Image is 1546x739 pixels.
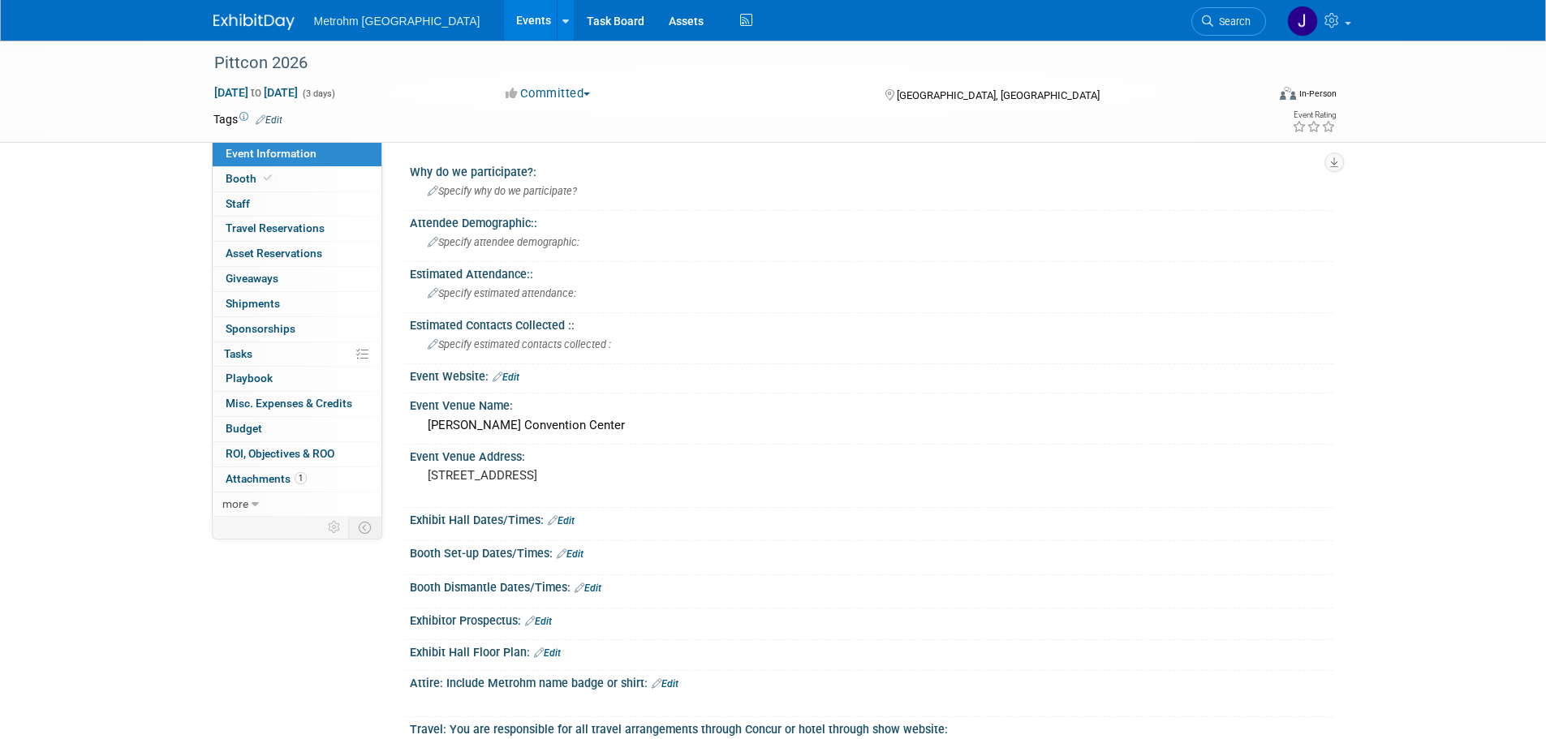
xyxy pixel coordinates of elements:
[652,678,678,690] a: Edit
[1292,111,1336,119] div: Event Rating
[226,447,334,460] span: ROI, Objectives & ROO
[410,262,1333,282] div: Estimated Attendance::
[410,671,1333,692] div: Attire: Include Metrohm name badge or shirt:
[422,413,1321,438] div: [PERSON_NAME] Convention Center
[428,287,576,299] span: Specify estimated attendance:
[428,468,777,483] pre: [STREET_ADDRESS]
[256,114,282,126] a: Edit
[213,167,381,191] a: Booth
[213,85,299,100] span: [DATE] [DATE]
[213,14,295,30] img: ExhibitDay
[348,517,381,538] td: Toggle Event Tabs
[248,86,264,99] span: to
[428,185,577,197] span: Specify why do we participate?
[226,247,322,260] span: Asset Reservations
[213,111,282,127] td: Tags
[226,197,250,210] span: Staff
[226,322,295,335] span: Sponsorships
[410,508,1333,529] div: Exhibit Hall Dates/Times:
[226,172,275,185] span: Booth
[213,267,381,291] a: Giveaways
[1298,88,1337,100] div: In-Person
[410,541,1333,562] div: Booth Set-up Dates/Times:
[314,15,480,28] span: Metrohm [GEOGRAPHIC_DATA]
[410,364,1333,385] div: Event Website:
[410,608,1333,629] div: Exhibitor Prospectus:
[410,717,1333,737] div: Travel: You are responsible for all travel arrangements through Concur or hotel through show webs...
[500,85,596,102] button: Committed
[295,472,307,484] span: 1
[264,174,272,183] i: Booth reservation complete
[410,211,1333,231] div: Attendee Demographic::
[301,88,335,99] span: (3 days)
[410,575,1333,596] div: Booth Dismantle Dates/Times:
[410,445,1333,465] div: Event Venue Address:
[213,292,381,316] a: Shipments
[226,397,352,410] span: Misc. Expenses & Credits
[222,497,248,510] span: more
[226,147,317,160] span: Event Information
[226,221,325,234] span: Travel Reservations
[428,236,579,248] span: Specify attendee demographic:
[213,442,381,466] a: ROI, Objectives & ROO
[224,347,252,360] span: Tasks
[213,417,381,441] a: Budget
[410,160,1333,180] div: Why do we participate?:
[1213,15,1251,28] span: Search
[226,422,262,435] span: Budget
[213,217,381,241] a: Travel Reservations
[213,342,381,367] a: Tasks
[226,297,280,310] span: Shipments
[410,393,1333,414] div: Event Venue Name:
[1191,7,1266,36] a: Search
[1280,87,1296,100] img: Format-Inperson.png
[428,338,611,350] span: Specify estimated contacts collected :
[213,492,381,517] a: more
[548,515,575,526] a: Edit
[534,647,561,659] a: Edit
[226,472,307,485] span: Attachments
[321,517,349,538] td: Personalize Event Tab Strip
[493,372,519,383] a: Edit
[410,313,1333,333] div: Estimated Contacts Collected ::
[213,317,381,342] a: Sponsorships
[213,142,381,166] a: Event Information
[1287,6,1318,37] img: Joanne Yam
[209,49,1242,78] div: Pittcon 2026
[897,89,1100,101] span: [GEOGRAPHIC_DATA], [GEOGRAPHIC_DATA]
[213,242,381,266] a: Asset Reservations
[1170,84,1337,109] div: Event Format
[557,548,584,560] a: Edit
[213,467,381,492] a: Attachments1
[226,272,278,285] span: Giveaways
[213,367,381,391] a: Playbook
[410,640,1333,661] div: Exhibit Hall Floor Plan:
[525,616,552,627] a: Edit
[213,192,381,217] a: Staff
[213,392,381,416] a: Misc. Expenses & Credits
[226,372,273,385] span: Playbook
[575,582,601,594] a: Edit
